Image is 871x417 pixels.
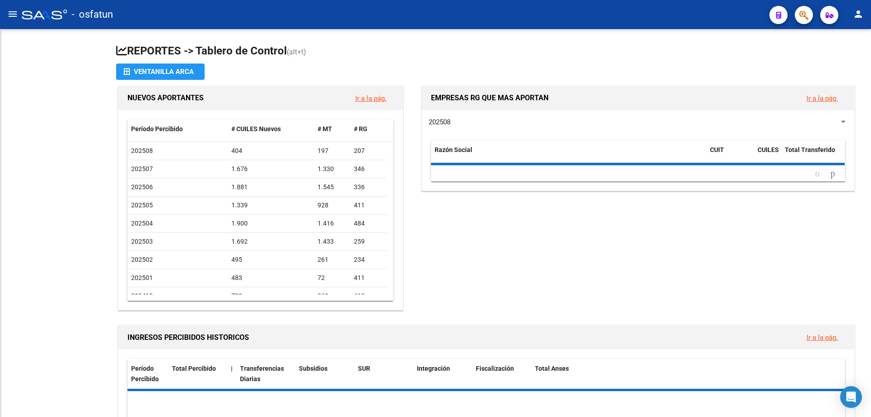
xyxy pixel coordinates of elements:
[431,93,548,102] span: EMPRESAS RG QUE MAS APORTAN
[354,359,413,389] datatable-header-cell: SUR
[318,164,347,174] div: 1.330
[231,125,281,132] span: # CUILES Nuevos
[354,125,367,132] span: # RG
[799,90,845,107] button: Ir a la pág.
[318,200,347,211] div: 928
[318,255,347,265] div: 261
[131,274,153,281] span: 202501
[231,255,311,265] div: 495
[781,140,845,170] datatable-header-cell: Total Transferido
[295,359,354,389] datatable-header-cell: Subsidios
[853,9,864,20] mat-icon: person
[354,146,383,156] div: 207
[116,44,856,59] h1: REPORTES -> Tablero de Control
[354,273,383,283] div: 411
[472,359,531,389] datatable-header-cell: Fiscalización
[131,365,159,383] span: Período Percibido
[348,90,394,107] button: Ir a la pág.
[228,119,314,139] datatable-header-cell: # CUILES Nuevos
[127,119,228,139] datatable-header-cell: Período Percibido
[123,64,197,80] div: Ventanilla ARCA
[131,183,153,191] span: 202506
[131,256,153,263] span: 202502
[476,365,514,372] span: Fiscalización
[535,365,569,372] span: Total Anses
[7,9,18,20] mat-icon: menu
[231,182,311,192] div: 1.881
[131,165,153,172] span: 202507
[417,365,450,372] span: Integración
[131,238,153,245] span: 202503
[231,291,311,301] div: 729
[314,119,350,139] datatable-header-cell: # MT
[318,236,347,247] div: 1.433
[127,333,249,342] span: INGRESOS PERCIBIDOS HISTORICOS
[710,146,724,153] span: CUIT
[354,200,383,211] div: 411
[413,359,472,389] datatable-header-cell: Integración
[758,146,779,153] span: CUILES
[354,182,383,192] div: 336
[287,48,306,56] span: (alt+t)
[807,94,838,103] a: Ir a la pág.
[127,359,168,389] datatable-header-cell: Período Percibido
[531,359,838,389] datatable-header-cell: Total Anses
[131,125,183,132] span: Período Percibido
[131,220,153,227] span: 202504
[240,365,284,383] span: Transferencias Diarias
[429,118,450,126] span: 202508
[354,236,383,247] div: 259
[799,329,845,346] button: Ir a la pág.
[350,119,387,139] datatable-header-cell: # RG
[231,273,311,283] div: 483
[754,140,781,170] datatable-header-cell: CUILES
[72,5,113,25] span: - osfatun
[227,359,236,389] datatable-header-cell: |
[354,291,383,301] div: 469
[318,291,347,301] div: 260
[318,146,347,156] div: 197
[435,146,472,153] span: Razón Social
[807,334,838,342] a: Ir a la pág.
[811,169,824,179] a: go to previous page
[231,218,311,229] div: 1.900
[231,236,311,247] div: 1.692
[168,359,227,389] datatable-header-cell: Total Percibido
[318,125,332,132] span: # MT
[131,292,153,299] span: 202412
[354,164,383,174] div: 346
[840,386,862,408] div: Open Intercom Messenger
[431,140,706,170] datatable-header-cell: Razón Social
[318,273,347,283] div: 72
[231,146,311,156] div: 404
[127,93,204,102] span: NUEVOS APORTANTES
[236,359,295,389] datatable-header-cell: Transferencias Diarias
[706,140,754,170] datatable-header-cell: CUIT
[231,200,311,211] div: 1.339
[358,365,370,372] span: SUR
[827,169,839,179] a: go to next page
[355,94,387,103] a: Ir a la pág.
[131,147,153,154] span: 202508
[231,164,311,174] div: 1.676
[116,64,205,80] button: Ventanilla ARCA
[299,365,328,372] span: Subsidios
[354,218,383,229] div: 484
[172,365,216,372] span: Total Percibido
[785,146,835,153] span: Total Transferido
[131,201,153,209] span: 202505
[354,255,383,265] div: 234
[318,182,347,192] div: 1.545
[231,365,233,372] span: |
[318,218,347,229] div: 1.416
